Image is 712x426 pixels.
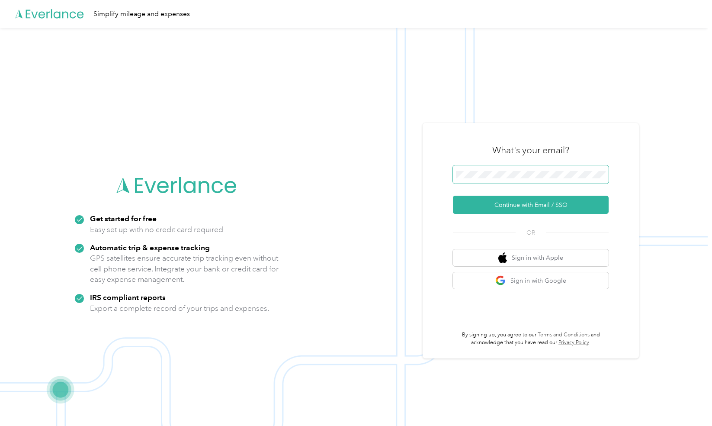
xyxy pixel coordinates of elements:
strong: Get started for free [90,214,157,223]
img: google logo [495,275,506,286]
a: Terms and Conditions [538,332,590,338]
div: Simplify mileage and expenses [93,9,190,19]
button: apple logoSign in with Apple [453,249,609,266]
p: Export a complete record of your trips and expenses. [90,303,269,314]
p: By signing up, you agree to our and acknowledge that you have read our . [453,331,609,346]
img: apple logo [498,252,507,263]
button: Continue with Email / SSO [453,196,609,214]
p: Easy set up with no credit card required [90,224,223,235]
button: google logoSign in with Google [453,272,609,289]
h3: What's your email? [492,144,569,156]
span: OR [516,228,546,237]
a: Privacy Policy [558,339,589,346]
strong: IRS compliant reports [90,293,166,302]
strong: Automatic trip & expense tracking [90,243,210,252]
p: GPS satellites ensure accurate trip tracking even without cell phone service. Integrate your bank... [90,253,279,285]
